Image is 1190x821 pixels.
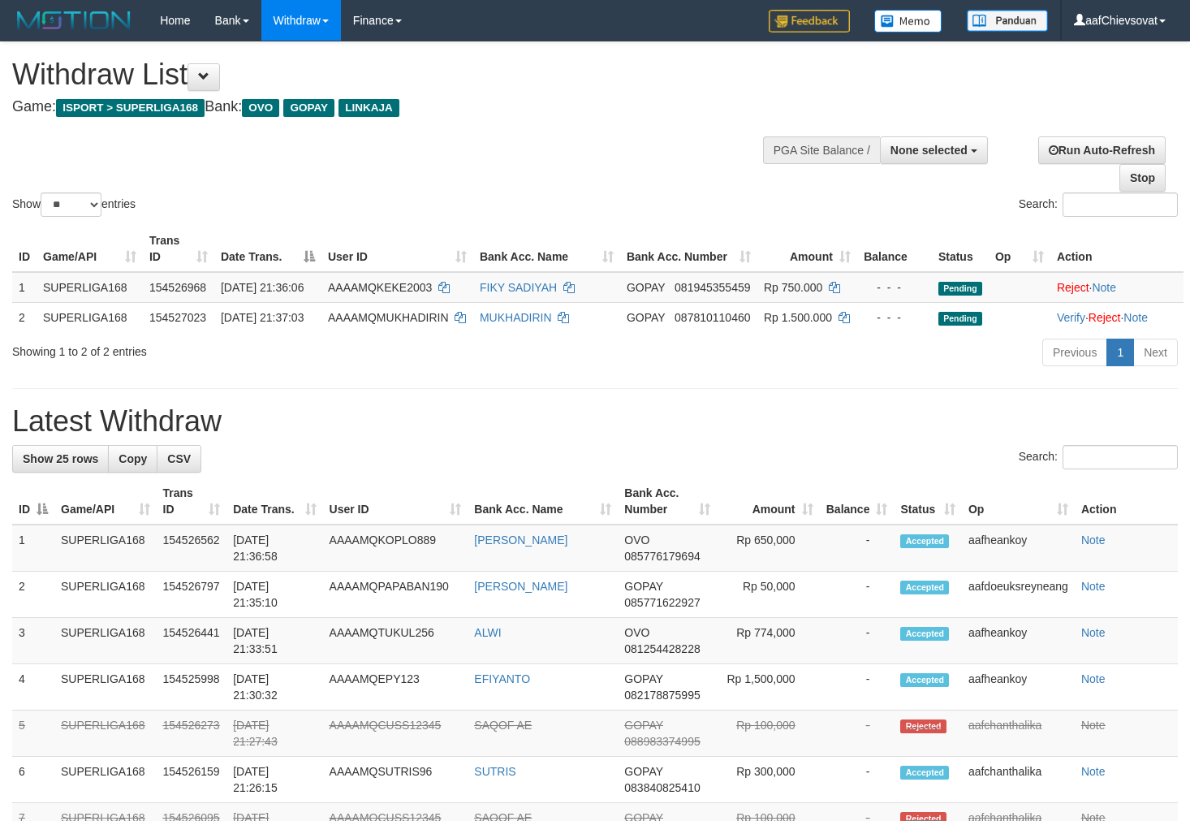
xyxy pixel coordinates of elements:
[474,580,567,593] a: [PERSON_NAME]
[226,618,322,664] td: [DATE] 21:33:51
[1081,719,1106,732] a: Note
[37,272,143,303] td: SUPERLIGA168
[1019,445,1178,469] label: Search:
[962,478,1075,525] th: Op: activate to sort column ascending
[328,311,449,324] span: AAAAMQMUKHADIRIN
[757,226,857,272] th: Amount: activate to sort column ascending
[967,10,1048,32] img: panduan.png
[717,711,820,757] td: Rp 100,000
[323,711,468,757] td: AAAAMQCUSS12345
[226,711,322,757] td: [DATE] 21:27:43
[769,10,850,32] img: Feedback.jpg
[1075,478,1178,525] th: Action
[328,281,432,294] span: AAAAMQKEKE2003
[157,757,227,803] td: 154526159
[473,226,620,272] th: Bank Acc. Name: activate to sort column ascending
[12,445,109,473] a: Show 25 rows
[624,642,700,655] span: Copy 081254428228 to clipboard
[820,711,895,757] td: -
[226,572,322,618] td: [DATE] 21:35:10
[820,572,895,618] td: -
[1081,765,1106,778] a: Note
[221,311,304,324] span: [DATE] 21:37:03
[900,627,949,641] span: Accepted
[23,452,98,465] span: Show 25 rows
[226,525,322,572] td: [DATE] 21:36:58
[717,525,820,572] td: Rp 650,000
[675,281,750,294] span: Copy 081945355459 to clipboard
[12,226,37,272] th: ID
[624,534,649,547] span: OVO
[717,757,820,803] td: Rp 300,000
[962,618,1075,664] td: aafheankoy
[1133,339,1178,366] a: Next
[624,580,662,593] span: GOPAY
[37,226,143,272] th: Game/API: activate to sort column ascending
[962,757,1075,803] td: aafchanthalika
[474,534,567,547] a: [PERSON_NAME]
[624,672,662,685] span: GOPAY
[717,572,820,618] td: Rp 50,000
[149,311,206,324] span: 154527023
[1081,672,1106,685] a: Note
[820,525,895,572] td: -
[1019,192,1178,217] label: Search:
[864,309,925,326] div: - - -
[157,618,227,664] td: 154526441
[962,572,1075,618] td: aafdoeuksreyneang
[221,281,304,294] span: [DATE] 21:36:06
[1081,534,1106,547] a: Note
[857,226,932,272] th: Balance
[157,525,227,572] td: 154526562
[283,99,334,117] span: GOPAY
[54,478,157,525] th: Game/API: activate to sort column ascending
[900,766,949,780] span: Accepted
[226,664,322,711] td: [DATE] 21:30:32
[820,618,895,664] td: -
[37,302,143,332] td: SUPERLIGA168
[763,136,880,164] div: PGA Site Balance /
[480,281,557,294] a: FIKY SADIYAH
[1123,311,1148,324] a: Note
[880,136,988,164] button: None selected
[323,525,468,572] td: AAAAMQKOPLO889
[1063,192,1178,217] input: Search:
[54,711,157,757] td: SUPERLIGA168
[962,711,1075,757] td: aafchanthalika
[468,478,618,525] th: Bank Acc. Name: activate to sort column ascending
[157,572,227,618] td: 154526797
[627,311,665,324] span: GOPAY
[820,757,895,803] td: -
[12,711,54,757] td: 5
[338,99,399,117] span: LINKAJA
[1050,226,1184,272] th: Action
[54,618,157,664] td: SUPERLIGA168
[989,226,1050,272] th: Op: activate to sort column ascending
[12,192,136,217] label: Show entries
[119,452,147,465] span: Copy
[12,478,54,525] th: ID: activate to sort column descending
[474,626,501,639] a: ALWI
[157,664,227,711] td: 154525998
[474,765,515,778] a: SUTRIS
[12,664,54,711] td: 4
[764,281,822,294] span: Rp 750.000
[12,272,37,303] td: 1
[900,534,949,548] span: Accepted
[157,711,227,757] td: 154526273
[157,478,227,525] th: Trans ID: activate to sort column ascending
[938,282,982,296] span: Pending
[900,581,949,594] span: Accepted
[1050,272,1184,303] td: ·
[214,226,321,272] th: Date Trans.: activate to sort column descending
[323,572,468,618] td: AAAAMQPAPABAN190
[624,689,700,702] span: Copy 082178875995 to clipboard
[12,58,777,91] h1: Withdraw List
[874,10,942,32] img: Button%20Memo.svg
[323,478,468,525] th: User ID: activate to sort column ascending
[1106,339,1134,366] a: 1
[1050,302,1184,332] td: · ·
[480,311,552,324] a: MUKHADIRIN
[1042,339,1107,366] a: Previous
[962,664,1075,711] td: aafheankoy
